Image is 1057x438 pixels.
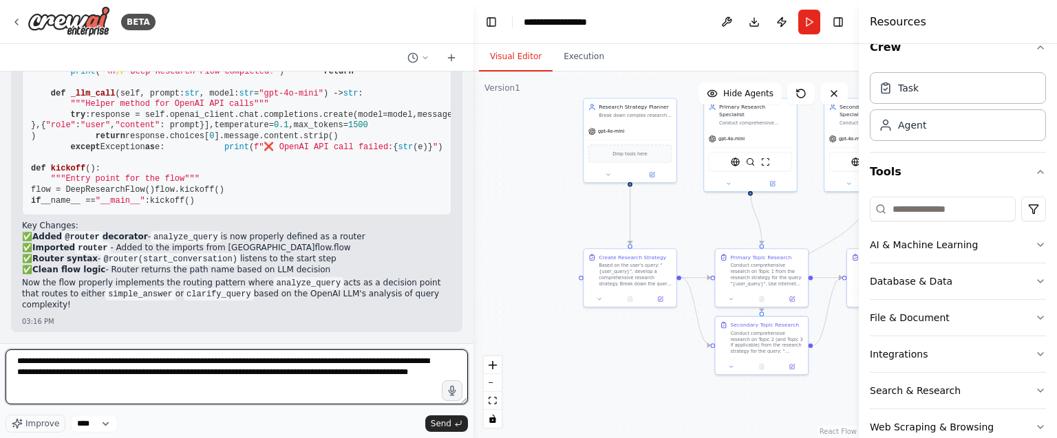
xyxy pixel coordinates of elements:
[184,288,254,300] code: clarify_query
[631,170,674,179] button: Open in side panel
[648,294,674,303] button: Open in side panel
[599,112,672,118] div: Break down complex research queries into specific, focused topics that can be researched in paral...
[32,254,98,263] strong: Router syntax
[484,374,502,392] button: zoom out
[31,185,155,195] span: flow = DeepResearchFlow()
[402,50,435,66] button: Switch to previous chat
[761,157,770,166] img: ScrapeWebsiteTool
[100,142,145,152] span: Exception
[62,231,102,243] code: @router
[294,120,348,130] span: max_tokens=
[870,384,961,397] div: Search & Research
[96,67,100,76] span: (
[870,274,952,288] div: Database & Data
[820,428,857,435] a: React Flow attribution
[22,316,451,327] div: 03:16 PM
[343,89,359,98] span: str
[719,120,792,126] div: Conduct comprehensive research on assigned topics using internet search and web scraping tools. G...
[120,89,185,98] span: self, prompt:
[200,89,239,98] span: , model:
[813,274,842,281] g: Edge from 600305f2-3ceb-408d-9344-10ddb1392bf0 to 679d678d-c197-43d8-b620-7613f71a1e32
[145,142,155,152] span: as
[758,188,874,311] g: Edge from 37dc583f-62ae-4593-9443-a1f091f8ab06 to 9e71f536-ef34-4936-8c08-5073c6a42e71
[730,254,791,261] div: Primary Topic Research
[484,356,502,428] div: React Flow controls
[484,410,502,428] button: toggle interactivity
[71,99,269,109] span: """Helper method for OpenAI API calls"""
[870,300,1046,336] button: File & Document
[398,142,414,152] span: str
[870,347,928,361] div: Integrations
[479,43,553,72] button: Visual Editor
[121,14,156,30] div: BETA
[254,142,393,152] span: f"❌ OpenAI API call failed:
[870,14,926,30] h4: Resources
[599,103,672,111] div: Research Strategy Planner
[723,88,773,99] span: Hide Agents
[274,120,289,130] span: 0.1
[279,67,284,76] span: )
[32,265,105,274] strong: Clean flow logic
[898,81,919,95] div: Task
[348,120,368,130] span: 1500
[209,131,214,141] span: 0
[22,232,451,276] p: ✅ - is now properly defined as a router ✅ - Added to the imports from [GEOGRAPHIC_DATA]flow.flow ...
[870,420,994,434] div: Web Scraping & Browsing
[614,294,645,303] button: No output available
[31,120,41,130] span: },
[440,50,462,66] button: Start a new chat
[76,120,81,130] span: :
[155,185,224,195] span: flow.kickoff()
[204,120,214,130] span: ],
[51,164,85,173] span: kickoff
[747,188,765,244] g: Edge from 12863275-2317-47e3-906a-1f331c0f3a8c to 600305f2-3ceb-408d-9344-10ddb1392bf0
[731,157,740,166] img: EXASearchTool
[870,311,950,325] div: File & Document
[829,12,848,32] button: Hide right sidebar
[85,110,90,120] span: :
[824,98,918,193] div: Secondary Research SpecialistConduct parallel research on secondary topics using internet search ...
[393,142,398,152] span: {
[75,242,110,254] code: router
[51,174,200,184] span: """Entry point for the flow"""
[599,263,672,287] div: Based on the user's query: "{user_query}", develop a comprehensive research strategy. Break down ...
[358,89,363,98] span: :
[96,196,145,206] span: "__main__"
[31,164,46,173] span: def
[32,243,110,252] strong: Imported
[105,288,175,300] code: simple_answer
[28,6,110,37] img: Logo
[81,120,110,130] span: "user"
[730,330,803,354] div: Conduct comprehensive research on Topic 2 (and Topic 3 if applicable) from the research strategy ...
[100,253,239,265] code: @router(start_conversation)
[746,157,755,166] img: SerperDevTool
[583,98,677,184] div: Research Strategy PlannerBreak down complex research queries into specific, focused topics that c...
[626,186,634,244] g: Edge from b08dda50-d933-407d-8e09-24a62ebee167 to 493dfffc-cc03-4253-bc6e-4652a21ef6ee
[160,120,204,130] span: : prompt}
[703,98,798,193] div: Primary Research SpecialistConduct comprehensive research on assigned topics using internet searc...
[719,103,792,118] div: Primary Research Specialist
[746,294,778,303] button: No output available
[681,274,710,349] g: Edge from 493dfffc-cc03-4253-bc6e-4652a21ef6ee to 9e71f536-ef34-4936-8c08-5073c6a42e71
[431,418,451,429] span: Send
[482,12,501,32] button: Hide left sidebar
[323,89,343,98] span: ) ->
[41,196,95,206] span: __name__ ==
[6,415,65,432] button: Improve
[484,83,520,94] div: Version 1
[413,142,433,152] span: (e)}
[851,157,860,166] img: EXASearchTool
[71,142,100,152] span: except
[433,142,438,152] span: "
[214,120,273,130] span: temperature=
[583,248,677,307] div: Create Research StrategyBased on the user's query: "{user_query}", develop a comprehensive resear...
[681,274,710,281] g: Edge from 493dfffc-cc03-4253-bc6e-4652a21ef6ee to 600305f2-3ceb-408d-9344-10ddb1392bf0
[730,321,799,329] div: Secondary Topic Research
[90,110,358,120] span: response = self.openai_client.chat.completions.create(
[151,231,221,243] code: analyze_query
[110,120,115,130] span: ,
[870,67,1046,152] div: Crew
[898,118,926,132] div: Agent
[239,89,254,98] span: str
[425,415,468,432] button: Send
